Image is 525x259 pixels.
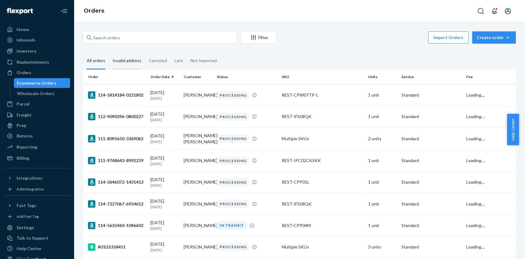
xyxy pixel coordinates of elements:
a: Replenishments [4,57,70,67]
button: Fast Tags [4,201,70,210]
div: REST-IPC02CKSKK [282,157,363,164]
p: [DATE] [150,96,179,101]
div: [DATE] [150,111,179,122]
a: Prep [4,121,70,130]
a: Reporting [4,142,70,152]
td: Loading.... [464,84,516,106]
input: Search orders [83,31,237,44]
div: PROCESSING [217,157,249,165]
td: Loading.... [464,150,516,171]
td: [PERSON_NAME] [181,106,214,127]
div: Help Center [17,245,42,252]
td: [PERSON_NAME] [181,84,214,106]
p: [DATE] [150,161,179,166]
div: Prep [17,122,26,129]
div: #US25358451 [88,243,145,251]
div: Home [17,26,29,33]
td: Multiple SKUs [279,236,366,258]
p: [DATE] [150,247,179,253]
button: Integrations [4,173,70,183]
div: Canceled [149,53,167,69]
th: Order Date [148,70,181,84]
th: SKU [279,70,366,84]
td: 1 unit [366,171,399,193]
a: Freight [4,110,70,120]
div: Billing [17,155,29,161]
div: 111-8095650-3369062 [88,135,145,142]
div: Returns [17,133,33,139]
p: Standard [401,179,461,185]
div: All orders [87,53,105,70]
button: Create order [472,31,516,44]
div: Replenishments [17,59,49,65]
div: 114-3646072-1431413 [88,178,145,186]
div: Inventory [17,48,36,54]
div: Settings [17,225,34,231]
button: Help Center [507,114,519,145]
p: [DATE] [150,226,179,231]
div: Add Fast Tag [17,214,39,219]
td: [PERSON_NAME] [181,171,214,193]
button: Close Navigation [58,5,70,17]
div: [DATE] [150,177,179,188]
div: [DATE] [150,220,179,231]
td: [PERSON_NAME] [181,150,214,171]
div: 112-9090396-0800227 [88,113,145,120]
p: Standard [401,92,461,98]
td: [PERSON_NAME] [181,215,214,236]
div: Ecommerce Orders [17,80,56,86]
td: Loading.... [464,193,516,215]
a: Orders [4,68,70,78]
p: Standard [401,136,461,142]
td: 1 unit [366,193,399,215]
a: Parcel [4,99,70,109]
div: Not Imported [190,53,217,69]
div: PROCESSING [217,178,249,186]
div: IN TRANSIT [217,221,247,229]
div: Customer [184,74,212,79]
ol: breadcrumbs [79,2,109,20]
div: [DATE] [150,155,179,166]
div: Parcel [17,101,30,107]
p: Standard [401,244,461,250]
p: [DATE] [150,183,179,188]
td: 2 units [366,127,399,150]
div: REST-CPW07TP-L [282,92,363,98]
p: [DATE] [150,117,179,122]
div: Invalid address [113,53,141,70]
p: Standard [401,114,461,120]
th: Fee [464,70,516,84]
div: 114-5814184-0221802 [88,91,145,99]
a: Add Integration [4,185,70,193]
div: REST-CPP01L [282,179,363,185]
a: Add Fast Tag [4,213,70,220]
th: Service [399,70,464,84]
a: Billing [4,153,70,163]
div: PROCESSING [217,134,249,143]
img: Flexport logo [7,8,33,14]
th: Units [366,70,399,84]
button: Open Search Box [475,5,487,17]
a: Wholesale Orders [14,89,70,98]
td: 3 units [366,236,399,258]
a: Home [4,25,70,34]
p: [DATE] [150,204,179,209]
div: REST-IFS08QK [282,114,363,120]
td: Loading.... [464,215,516,236]
td: 1 unit [366,84,399,106]
div: 114-5635460-1046602 [88,222,145,229]
td: Loading.... [464,127,516,150]
div: Orders [17,70,31,76]
div: [DATE] [150,133,179,144]
div: 114-7227067-6954612 [88,200,145,208]
div: Integrations [17,175,42,181]
div: Wholesale Orders [17,90,54,97]
td: Loading.... [464,236,516,258]
div: PROCESSING [217,200,249,208]
div: [DATE] [150,90,179,101]
div: Filter [241,34,276,41]
button: Open account menu [502,5,514,17]
div: [DATE] [150,198,179,209]
td: [PERSON_NAME] [181,236,214,258]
